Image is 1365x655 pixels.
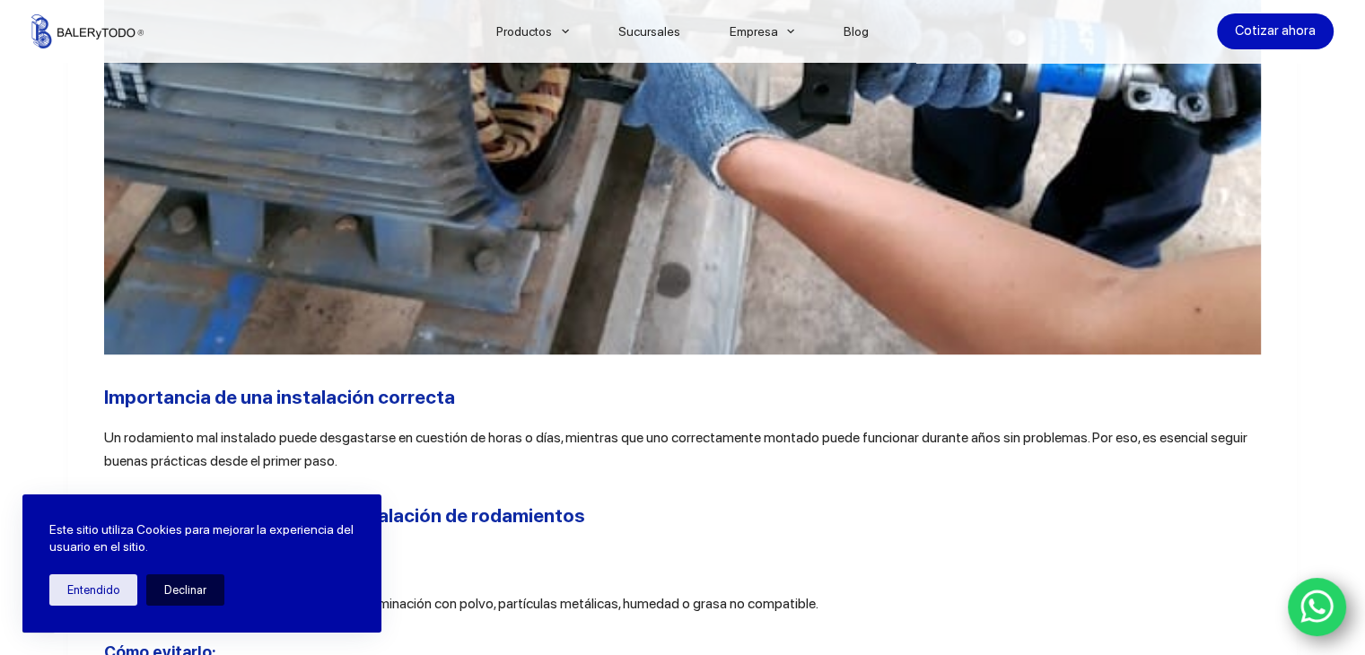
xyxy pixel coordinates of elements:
img: Balerytodo [31,14,144,48]
b: Importancia de una instalación correcta [104,386,455,408]
span: Uno de los errores más frecuentes es la contaminación con polvo, partículas metálicas, humedad o ... [104,595,818,612]
a: Cotizar ahora [1217,13,1334,49]
span: Un rodamiento mal instalado puede desgastarse en cuestión de horas o días, mientras que uno corre... [104,429,1247,469]
a: WhatsApp [1288,578,1347,637]
p: Este sitio utiliza Cookies para mejorar la experiencia del usuario en el sitio. [49,521,354,556]
button: Declinar [146,574,224,606]
button: Entendido [49,574,137,606]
